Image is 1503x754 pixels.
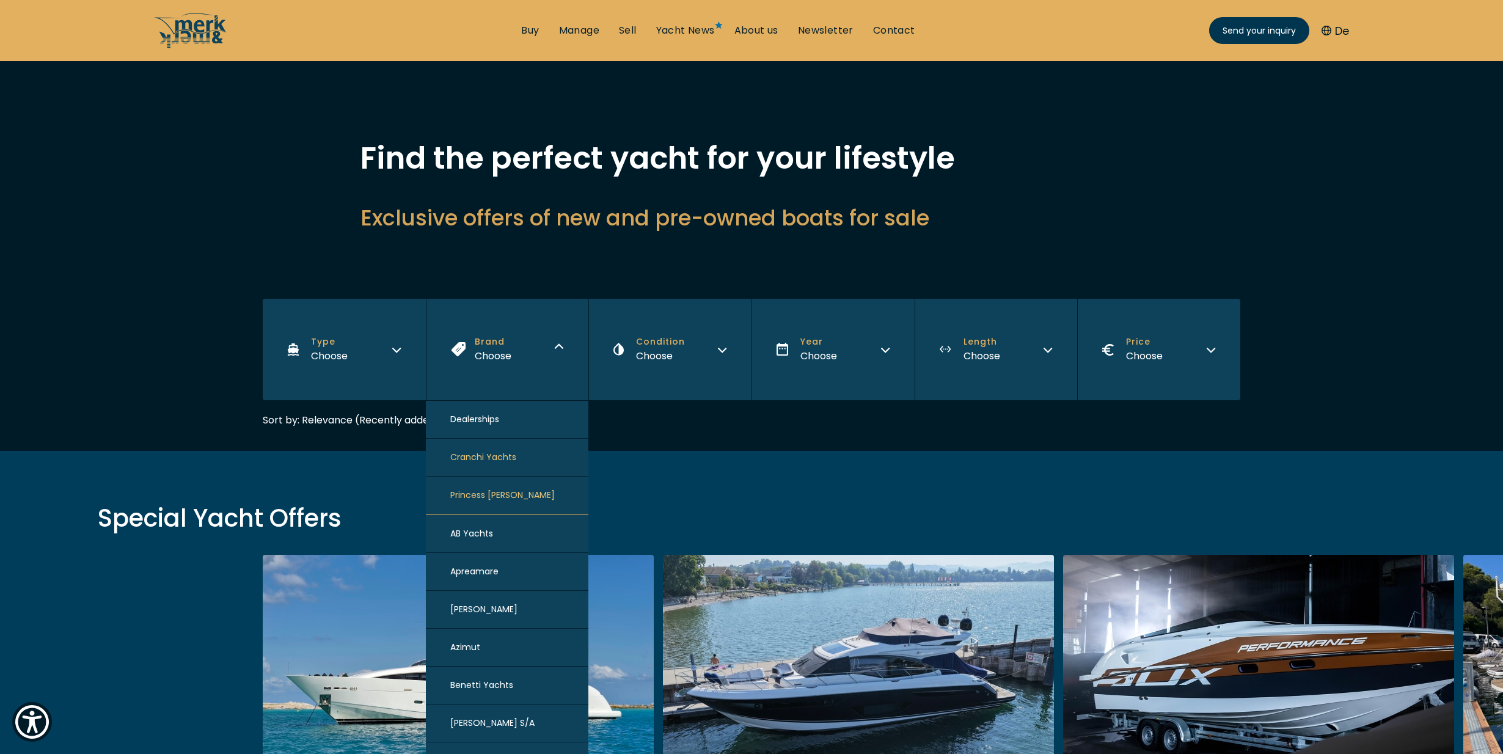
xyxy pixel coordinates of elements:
button: De [1322,23,1349,39]
button: AB Yachts [426,514,589,553]
button: ConditionChoose [588,299,751,400]
span: Year [800,335,837,348]
span: Length [964,335,1000,348]
a: / [154,38,227,53]
button: Apreamare [426,553,589,591]
h1: Find the perfect yacht for your lifestyle [360,143,1143,174]
span: Send your inquiry [1223,24,1296,37]
a: Yacht News [656,24,715,37]
button: [PERSON_NAME] S/A [426,705,589,742]
button: BrandChoose [426,299,589,400]
div: Choose [475,348,511,364]
span: [PERSON_NAME] S/A [450,717,535,730]
a: Buy [521,24,539,37]
a: Sell [619,24,637,37]
div: Choose [311,348,348,364]
button: Princess [PERSON_NAME] [426,477,589,514]
button: LengthChoose [915,299,1078,400]
span: Brand [475,335,511,348]
div: Choose [800,348,837,364]
span: Azimut [450,641,480,654]
button: [PERSON_NAME] [426,591,589,629]
a: Newsletter [798,24,854,37]
span: Apreamare [450,565,499,578]
span: Princess [PERSON_NAME] [450,489,555,502]
button: TypeChoose [263,299,426,400]
div: Choose [964,348,1000,364]
a: Contact [873,24,915,37]
span: Condition [636,335,685,348]
a: Manage [559,24,599,37]
span: [PERSON_NAME] [450,603,517,616]
button: YearChoose [751,299,915,400]
button: PriceChoose [1077,299,1240,400]
span: Cranchi Yachts [450,451,516,464]
button: Cranchi Yachts [426,439,589,477]
div: Dealerships [426,401,589,439]
button: Show Accessibility Preferences [12,702,52,742]
div: Choose [636,348,685,364]
a: Send your inquiry [1209,17,1309,44]
button: Benetti Yachts [426,667,589,705]
a: About us [734,24,778,37]
span: Type [311,335,348,348]
h2: Exclusive offers of new and pre-owned boats for sale [360,203,1143,233]
span: AB Yachts [450,527,493,540]
div: Sort by: Relevance (Recently added) [263,412,440,428]
span: Benetti Yachts [450,679,513,692]
div: Choose [1126,348,1163,364]
span: Price [1126,335,1163,348]
button: Azimut [426,629,589,667]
